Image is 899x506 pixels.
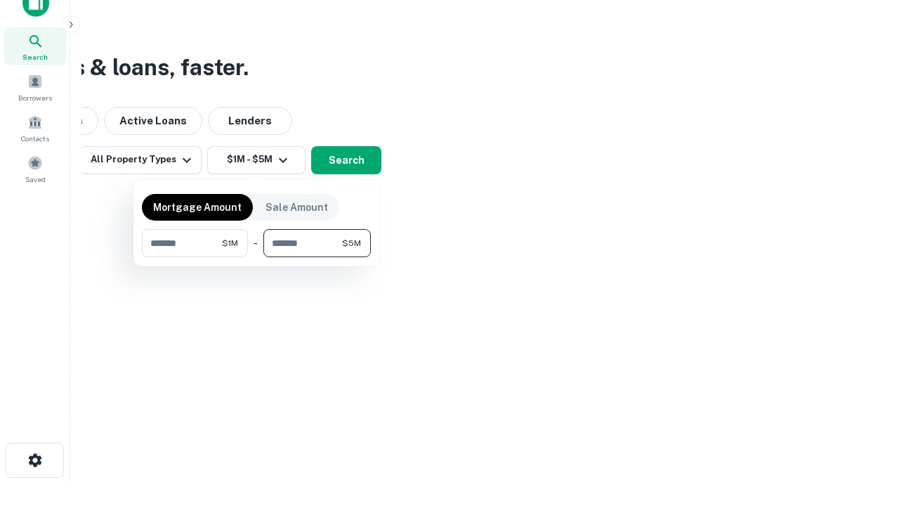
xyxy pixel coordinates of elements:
[153,200,242,215] p: Mortgage Amount
[265,200,328,215] p: Sale Amount
[829,394,899,461] iframe: Chat Widget
[342,237,361,249] span: $5M
[222,237,238,249] span: $1M
[254,229,258,257] div: -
